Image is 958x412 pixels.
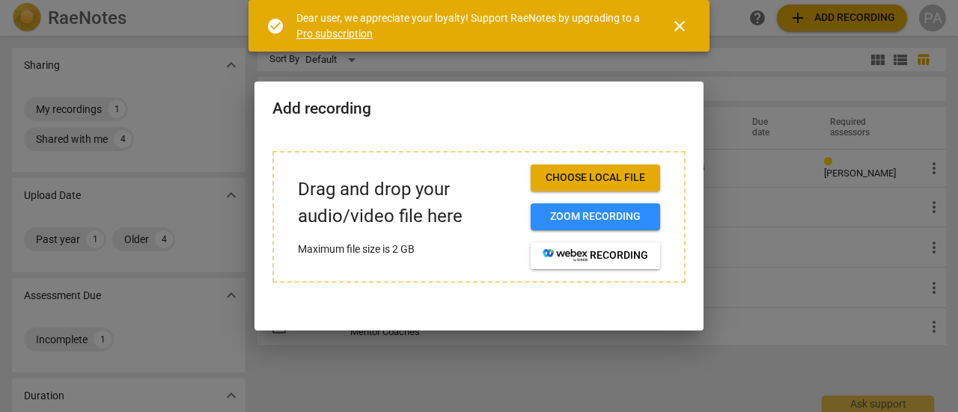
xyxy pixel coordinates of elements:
[531,165,660,191] button: Choose local file
[296,10,644,41] div: Dear user, we appreciate your loyalty! Support RaeNotes by upgrading to a
[671,17,689,35] span: close
[662,8,698,44] button: Close
[531,242,660,269] button: recording
[298,242,519,257] p: Maximum file size is 2 GB
[543,248,648,263] span: recording
[298,176,519,229] p: Drag and drop your audio/video file here
[531,203,660,230] button: Zoom recording
[296,28,373,40] a: Pro subscription
[266,17,284,35] span: check_circle
[543,170,648,185] span: Choose local file
[272,99,686,118] h2: Add recording
[543,209,648,224] span: Zoom recording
